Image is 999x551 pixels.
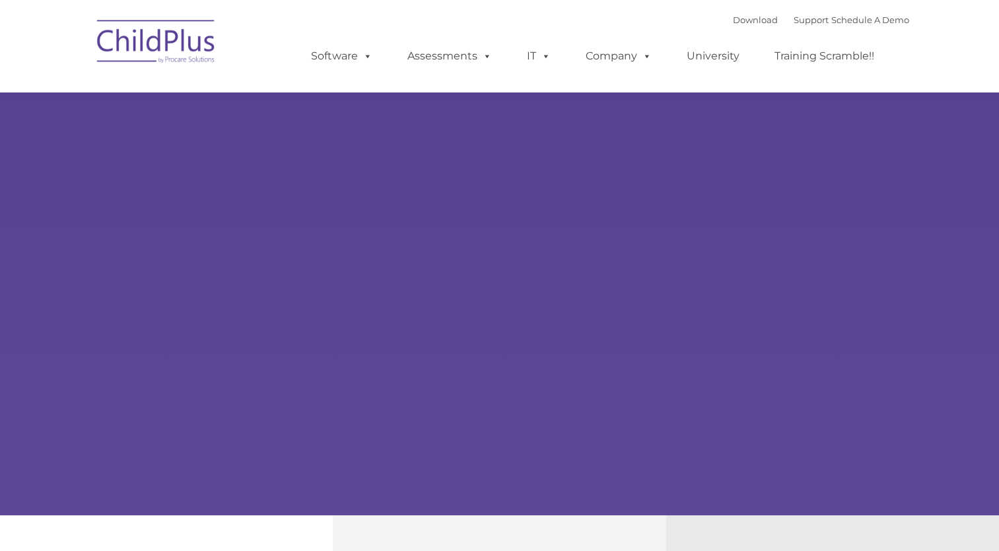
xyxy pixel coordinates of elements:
font: | [733,15,909,25]
a: Download [733,15,778,25]
a: Company [572,43,665,69]
a: Training Scramble!! [761,43,887,69]
img: ChildPlus by Procare Solutions [90,11,223,77]
a: Assessments [394,43,505,69]
a: Schedule A Demo [831,15,909,25]
a: Support [794,15,829,25]
a: Software [298,43,386,69]
a: IT [514,43,564,69]
a: University [673,43,753,69]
